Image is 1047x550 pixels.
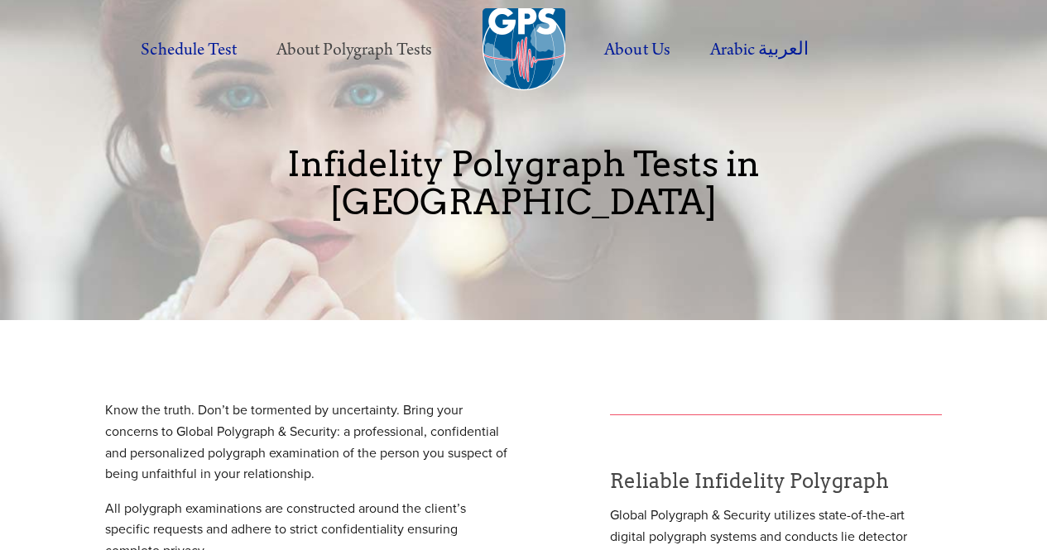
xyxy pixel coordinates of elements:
label: About Us [586,27,688,73]
label: About Polygraph Tests [258,27,450,73]
label: Arabic العربية [692,27,827,73]
p: Know the truth. Don’t be tormented by uncertainty. Bring your concerns to Global Polygraph & Secu... [105,399,510,484]
img: Global Polygraph & Security [483,8,565,91]
p: Infidelity Polygraph Tests in [GEOGRAPHIC_DATA] [105,145,943,221]
a: Schedule Test [122,27,254,73]
h1: Reliable Infidelity Polygraph [610,471,943,491]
